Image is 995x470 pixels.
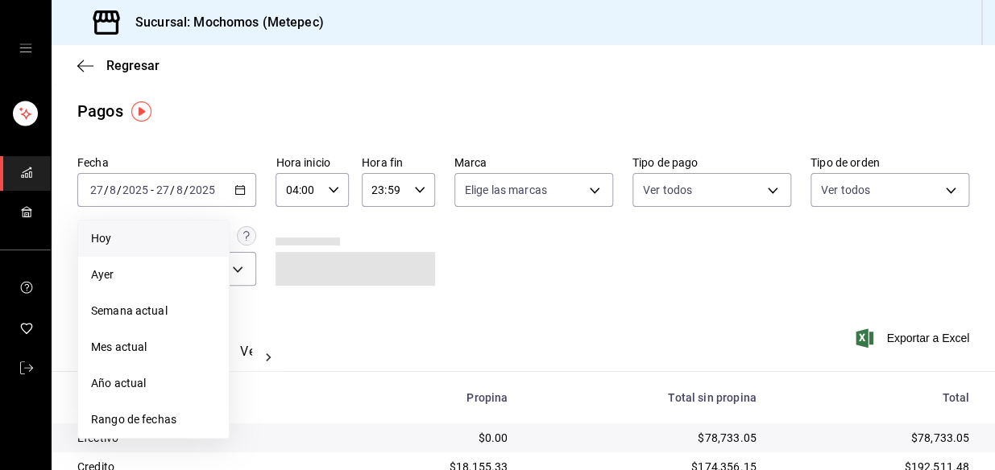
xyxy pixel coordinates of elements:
input: -- [109,183,117,196]
div: $78,733.05 [533,430,756,446]
span: Regresar [106,58,160,73]
span: / [170,183,175,196]
div: Total sin propina [533,391,756,404]
input: ---- [189,183,216,196]
input: -- [89,183,104,196]
label: Marca [454,157,613,168]
input: -- [176,183,184,196]
button: open drawer [19,42,32,55]
span: Elige las marcas [465,182,547,198]
span: Rango de fechas [91,411,216,428]
div: Propina [350,391,508,404]
button: Ver pagos [240,344,301,371]
div: $0.00 [350,430,508,446]
h3: Sucursal: Mochomos (Metepec) [122,13,324,32]
span: / [184,183,189,196]
div: Total [782,391,969,404]
input: ---- [122,183,149,196]
input: -- [155,183,170,196]
span: Ayer [91,266,216,283]
button: Exportar a Excel [859,328,969,348]
button: Regresar [77,58,160,73]
span: / [104,183,109,196]
span: Hoy [91,230,216,247]
span: / [117,183,122,196]
label: Hora fin [362,157,435,168]
div: Pagos [77,99,123,123]
label: Tipo de orden [811,157,969,168]
span: Ver todos [821,182,870,198]
span: Año actual [91,375,216,392]
label: Tipo de pago [632,157,791,168]
label: Hora inicio [276,157,349,168]
label: Fecha [77,157,256,168]
span: Mes actual [91,339,216,356]
span: Semana actual [91,303,216,320]
span: - [151,183,154,196]
span: Ver todos [643,182,692,198]
div: $78,733.05 [782,430,969,446]
img: Tooltip marker [131,101,151,122]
